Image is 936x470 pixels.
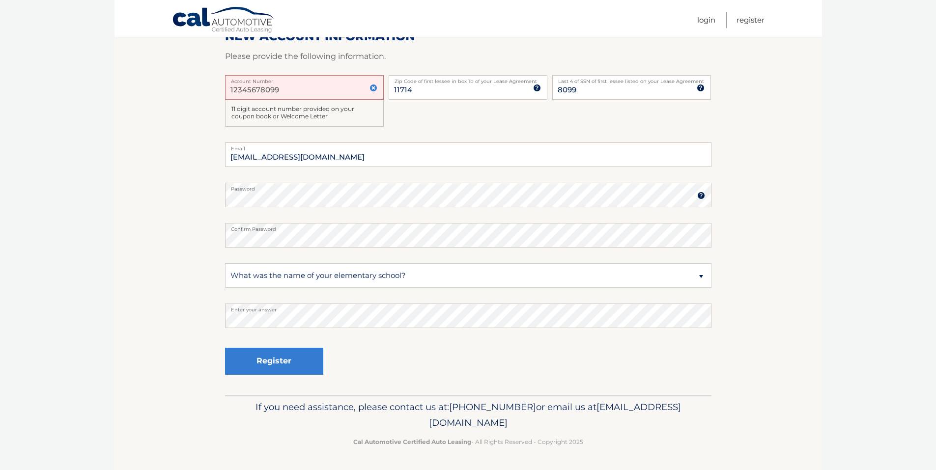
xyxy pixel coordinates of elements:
strong: Cal Automotive Certified Auto Leasing [353,438,471,445]
p: Please provide the following information. [225,50,711,63]
div: 11 digit account number provided on your coupon book or Welcome Letter [225,100,384,127]
img: tooltip.svg [697,84,705,92]
p: If you need assistance, please contact us at: or email us at [231,399,705,431]
img: close.svg [369,84,377,92]
label: Email [225,142,711,150]
img: tooltip.svg [697,192,705,199]
label: Enter your answer [225,304,711,311]
input: Zip Code [389,75,547,100]
a: Cal Automotive [172,6,275,35]
label: Zip Code of first lessee in box 1b of your Lease Agreement [389,75,547,83]
span: [PHONE_NUMBER] [449,401,536,413]
img: tooltip.svg [533,84,541,92]
button: Register [225,348,323,375]
label: Account Number [225,75,384,83]
input: SSN or EIN (last 4 digits only) [552,75,711,100]
label: Password [225,183,711,191]
p: - All Rights Reserved - Copyright 2025 [231,437,705,447]
input: Account Number [225,75,384,100]
label: Confirm Password [225,223,711,231]
a: Register [737,12,765,28]
a: Login [697,12,715,28]
label: Last 4 of SSN of first lessee listed on your Lease Agreement [552,75,711,83]
input: Email [225,142,711,167]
